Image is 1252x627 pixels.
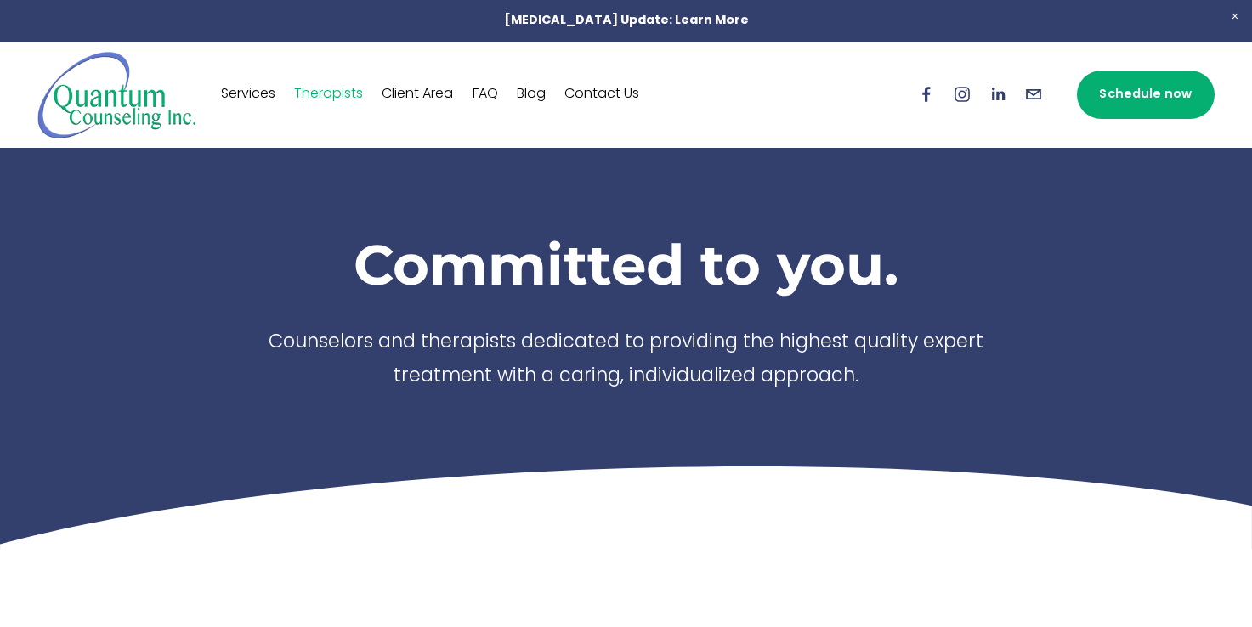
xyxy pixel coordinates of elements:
p: Counselors and therapists dedicated to providing the highest quality expert treatment with a cari... [244,326,1009,395]
a: LinkedIn [989,85,1007,104]
a: Services [221,81,275,108]
a: Client Area [382,81,453,108]
a: Therapists [294,81,363,108]
a: Blog [517,81,546,108]
img: Quantum Counseling Inc. | Change starts here. [37,50,196,139]
a: Facebook [917,85,936,104]
a: Schedule now [1077,71,1215,119]
a: Instagram [953,85,972,104]
a: info@quantumcounselinginc.com [1024,85,1043,104]
a: FAQ [473,81,498,108]
h1: Committed to you. [244,230,1009,298]
a: Contact Us [564,81,639,108]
